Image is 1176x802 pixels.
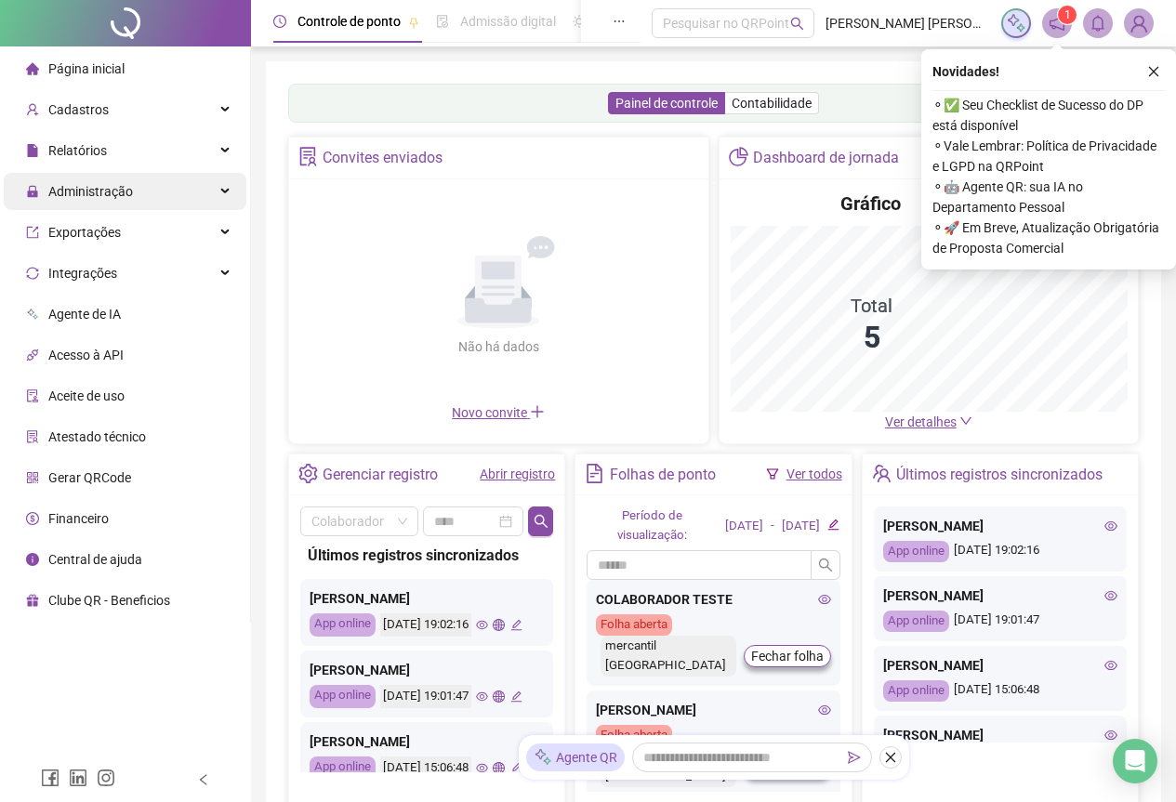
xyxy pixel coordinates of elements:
span: Cadastros [48,102,109,117]
div: Gerenciar registro [323,459,438,491]
span: export [26,226,39,239]
span: eye [1104,519,1117,532]
span: Fechar folha [751,646,824,666]
span: 1 [1064,8,1071,21]
div: Últimos registros sincronizados [308,544,546,567]
span: team [872,464,892,483]
span: instagram [97,769,115,787]
div: Open Intercom Messenger [1113,739,1157,783]
span: bell [1090,15,1106,32]
span: edit [510,762,522,774]
span: edit [510,619,522,631]
span: ⚬ 🚀 Em Breve, Atualização Obrigatória de Proposta Comercial [932,217,1165,258]
div: [DATE] 19:01:47 [380,685,471,708]
div: [PERSON_NAME] [310,731,544,752]
div: [PERSON_NAME] [883,585,1117,606]
span: Agente de IA [48,307,121,322]
span: user-add [26,103,39,116]
div: [PERSON_NAME] [310,588,544,609]
span: Ver detalhes [885,414,957,429]
a: Ver detalhes down [885,414,972,429]
span: close [884,751,897,764]
div: Não há dados [413,336,584,357]
a: Ver todos [786,467,842,481]
div: Últimos registros sincronizados [896,459,1103,491]
img: 92934 [1125,9,1153,37]
div: [PERSON_NAME] [310,660,544,680]
img: sparkle-icon.fc2bf0ac1784a2077858766a79e2daf3.svg [534,748,552,768]
span: eye [476,619,488,631]
span: edit [510,690,522,703]
div: COLABORADOR TESTE [596,589,830,610]
span: Controle de ponto [297,14,401,29]
div: - [771,517,774,536]
span: Financeiro [48,511,109,526]
span: Central de ajuda [48,552,142,567]
span: notification [1049,15,1065,32]
span: dollar [26,512,39,525]
span: Relatórios [48,143,107,158]
span: Acesso à API [48,348,124,362]
span: linkedin [69,769,87,787]
span: plus [530,404,545,419]
span: Integrações [48,266,117,281]
div: Período de visualização: [587,506,718,546]
span: eye [476,762,488,774]
span: eye [818,593,831,606]
a: Abrir registro [480,467,555,481]
span: close [1147,65,1160,78]
div: Convites enviados [323,142,443,174]
span: eye [818,703,831,717]
span: qrcode [26,471,39,484]
div: [DATE] 19:02:16 [883,541,1117,562]
span: audit [26,389,39,402]
span: global [493,690,505,703]
div: Folhas de ponto [610,459,716,491]
span: sun [573,15,586,28]
span: solution [26,430,39,443]
div: App online [310,613,376,637]
div: [PERSON_NAME] [883,725,1117,745]
span: api [26,348,39,362]
span: Painel de controle [615,96,718,111]
span: eye [1104,589,1117,602]
span: search [818,558,833,572]
span: search [790,17,804,31]
span: edit [827,519,839,531]
span: file-text [585,464,604,483]
span: Administração [48,184,133,199]
div: App online [883,541,949,562]
span: pushpin [408,17,419,28]
span: Clube QR - Beneficios [48,593,170,608]
span: facebook [41,769,59,787]
div: Folha aberta [596,614,672,636]
button: Fechar folha [744,645,831,667]
span: global [493,762,505,774]
span: ⚬ 🤖 Agente QR: sua IA no Departamento Pessoal [932,177,1165,217]
span: pie-chart [729,147,748,166]
div: [DATE] 19:02:16 [380,613,471,637]
span: filter [766,467,779,480]
div: Agente QR [526,743,625,771]
span: Novo convite [452,405,545,420]
div: [DATE] [725,517,763,536]
div: App online [883,611,949,632]
span: ⚬ Vale Lembrar: Política de Privacidade e LGPD na QRPoint [932,136,1165,177]
span: clock-circle [273,15,286,28]
span: gift [26,594,39,607]
span: ellipsis [613,15,626,28]
span: eye [476,690,488,703]
div: [DATE] 15:06:48 [883,680,1117,702]
span: Aceite de uso [48,388,125,403]
span: ⚬ ✅ Seu Checklist de Sucesso do DP está disponível [932,95,1165,136]
span: eye [1104,729,1117,742]
span: down [959,414,972,427]
div: App online [310,685,376,708]
span: home [26,62,39,75]
div: [PERSON_NAME] [596,700,830,720]
div: [PERSON_NAME] [883,516,1117,536]
div: [DATE] 19:01:47 [883,611,1117,632]
div: App online [310,756,376,780]
span: file [26,144,39,157]
span: left [197,773,210,786]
